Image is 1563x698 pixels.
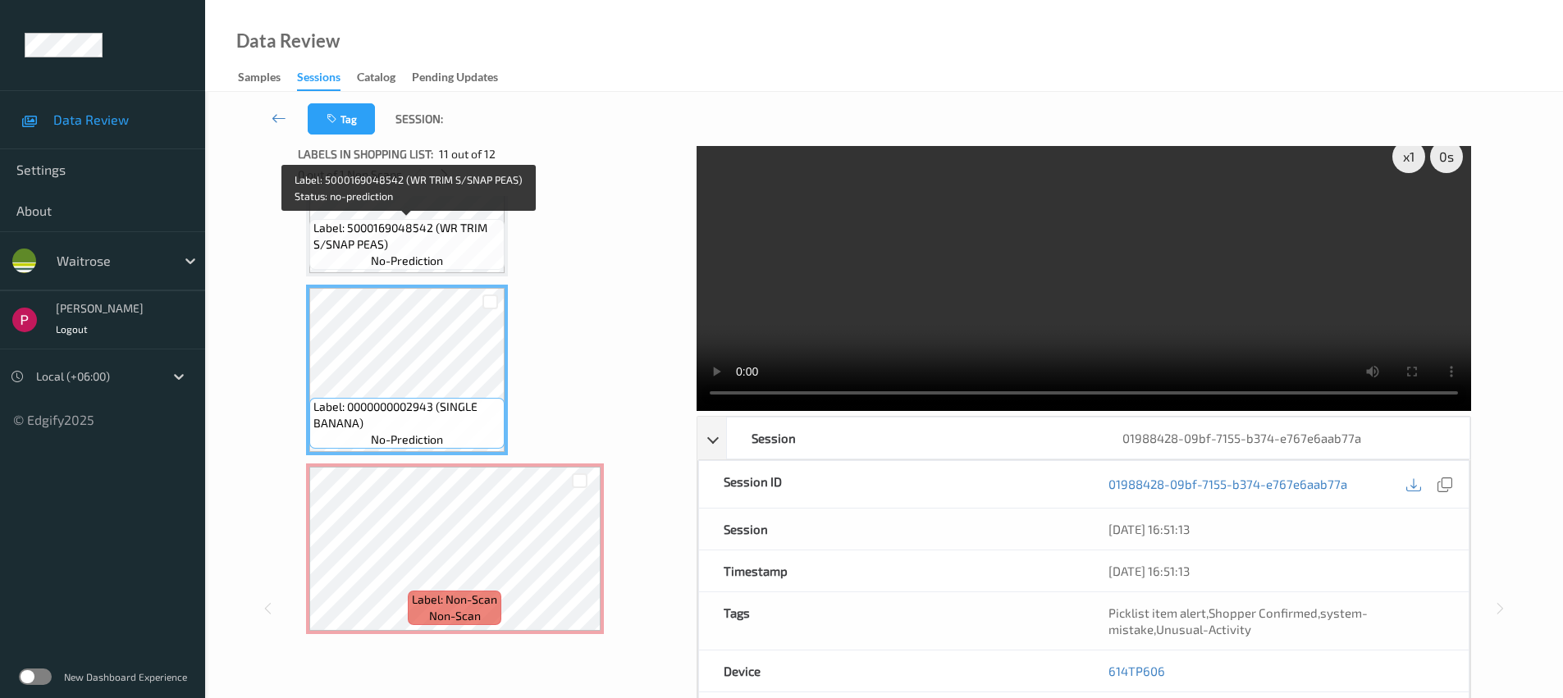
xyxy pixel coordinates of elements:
span: non-scan [429,608,481,624]
div: 0 s [1430,140,1463,173]
div: Session01988428-09bf-7155-b374-e767e6aab77a [697,417,1470,459]
div: Session [727,417,1098,458]
div: [DATE] 16:51:13 [1108,563,1444,579]
div: x 1 [1392,140,1425,173]
span: no-prediction [371,253,443,269]
span: Label: Non-Scan [412,591,497,608]
span: Unusual-Activity [1156,622,1251,636]
div: [DATE] 16:51:13 [1108,521,1444,537]
a: Catalog [357,66,412,89]
span: Session: [395,111,443,127]
span: no-prediction [371,431,443,448]
div: Pending Updates [412,69,498,89]
a: 614TP606 [1108,664,1165,678]
span: Label: 5000169048542 (WR TRIM S/SNAP PEAS) [313,220,500,253]
a: Pending Updates [412,66,514,89]
a: 01988428-09bf-7155-b374-e767e6aab77a [1108,476,1347,492]
div: Session [699,509,1084,550]
div: Device [699,650,1084,691]
div: 01988428-09bf-7155-b374-e767e6aab77a [1098,417,1469,458]
div: Data Review [236,33,340,49]
div: Samples [238,69,281,89]
span: system-mistake [1108,605,1368,636]
span: Label: 0000000002943 (SINGLE BANANA) [313,399,500,431]
div: Tags [699,592,1084,650]
span: Shopper Confirmed [1209,605,1318,620]
div: Catalog [357,69,395,89]
span: , , , [1108,605,1368,636]
span: 11 out of 12 [439,146,496,162]
div: Sessions [297,69,340,91]
div: Session ID [699,461,1084,508]
div: 0 out of 1 Non Scans [298,164,685,185]
span: Labels in shopping list: [298,146,433,162]
button: Tag [308,103,375,135]
div: Timestamp [699,550,1084,591]
a: Sessions [297,66,357,91]
a: Samples [238,66,297,89]
span: Picklist item alert [1108,605,1206,620]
